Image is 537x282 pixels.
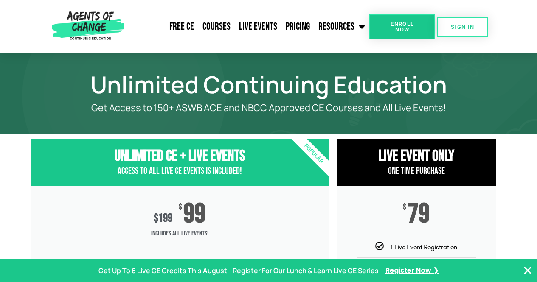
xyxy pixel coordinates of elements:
[383,21,422,32] span: Enroll Now
[179,203,182,212] span: $
[183,203,205,225] span: 99
[31,147,329,165] h3: Unlimited CE + Live Events
[98,265,379,277] p: Get Up To 6 Live CE Credits This August - Register For Our Lunch & Learn Live CE Series
[264,105,363,203] div: Popular
[337,147,496,165] h3: Live Event Only
[451,24,475,30] span: SIGN IN
[27,75,511,94] h1: Unlimited Continuing Education
[385,265,439,277] a: Register Now ❯
[281,16,314,37] a: Pricing
[403,203,406,212] span: $
[369,14,435,39] a: Enroll Now
[154,211,158,225] span: $
[314,16,369,37] a: Resources
[523,265,533,276] button: Close Banner
[390,243,457,251] span: 1 Live Event Registration
[165,16,198,37] a: Free CE
[235,16,281,37] a: Live Events
[408,203,430,225] span: 79
[388,165,445,177] span: One Time Purchase
[61,103,477,113] p: Get Access to 150+ ASWB ACE and NBCC Approved CE Courses and All Live Events!
[437,17,488,37] a: SIGN IN
[198,16,235,37] a: Courses
[118,165,242,177] span: Access to All Live CE Events Is Included!
[128,16,369,37] nav: Menu
[154,211,172,225] div: 199
[31,225,329,242] span: Includes ALL Live Events!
